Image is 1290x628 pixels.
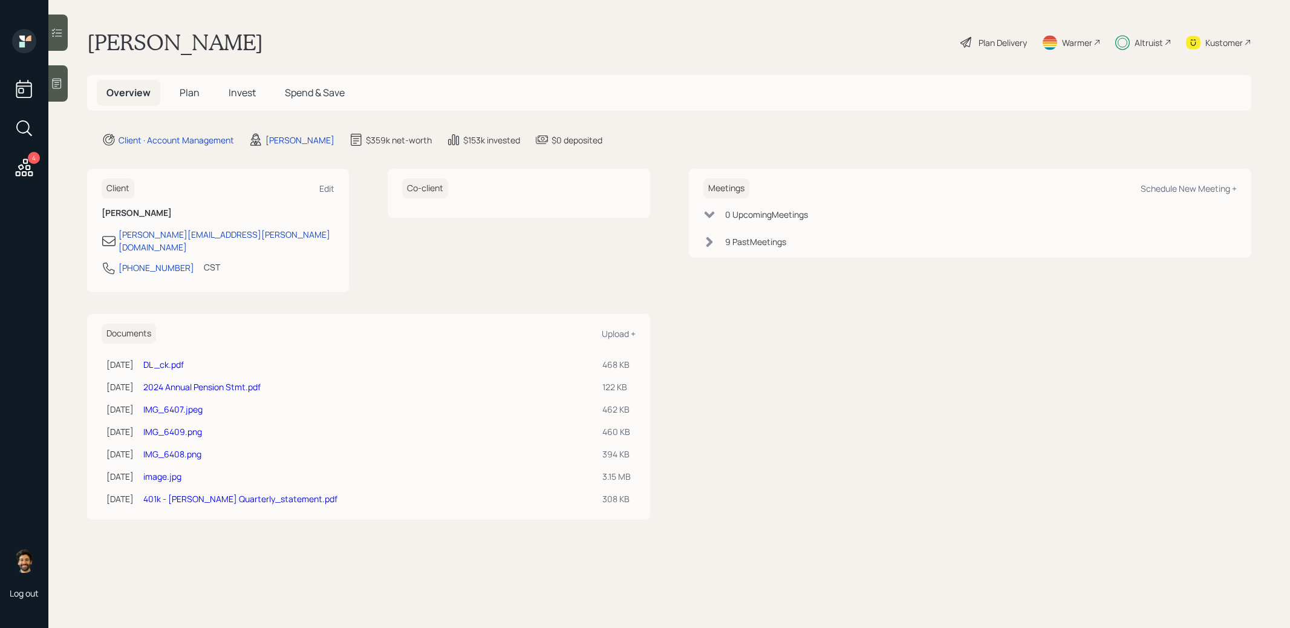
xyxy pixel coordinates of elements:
[143,359,184,370] a: DL _ck.pdf
[1205,36,1243,49] div: Kustomer
[106,425,134,438] div: [DATE]
[725,235,786,248] div: 9 Past Meeting s
[106,448,134,460] div: [DATE]
[106,492,134,505] div: [DATE]
[602,358,631,371] div: 468 KB
[602,328,636,339] div: Upload +
[285,86,345,99] span: Spend & Save
[119,134,234,146] div: Client · Account Management
[102,208,334,218] h6: [PERSON_NAME]
[703,178,749,198] h6: Meetings
[143,493,337,505] a: 401k - [PERSON_NAME] Quarterly_statement.pdf
[366,134,432,146] div: $359k net-worth
[143,381,261,393] a: 2024 Annual Pension Stmt.pdf
[602,403,631,416] div: 462 KB
[725,208,808,221] div: 0 Upcoming Meeting s
[106,86,151,99] span: Overview
[180,86,200,99] span: Plan
[10,587,39,599] div: Log out
[12,549,36,573] img: eric-schwartz-headshot.png
[106,358,134,371] div: [DATE]
[552,134,602,146] div: $0 deposited
[119,228,334,253] div: [PERSON_NAME][EMAIL_ADDRESS][PERSON_NAME][DOMAIN_NAME]
[119,261,194,274] div: [PHONE_NUMBER]
[143,448,201,460] a: IMG_6408.png
[319,183,334,194] div: Edit
[143,404,203,415] a: IMG_6407.jpeg
[1062,36,1092,49] div: Warmer
[143,426,202,437] a: IMG_6409.png
[28,152,40,164] div: 4
[602,470,631,483] div: 3.15 MB
[106,403,134,416] div: [DATE]
[1141,183,1237,194] div: Schedule New Meeting +
[402,178,448,198] h6: Co-client
[106,381,134,393] div: [DATE]
[979,36,1027,49] div: Plan Delivery
[1135,36,1163,49] div: Altruist
[204,261,220,273] div: CST
[602,448,631,460] div: 394 KB
[602,425,631,438] div: 460 KB
[463,134,520,146] div: $153k invested
[229,86,256,99] span: Invest
[102,178,134,198] h6: Client
[143,471,181,482] a: image.jpg
[265,134,334,146] div: [PERSON_NAME]
[106,470,134,483] div: [DATE]
[87,29,263,56] h1: [PERSON_NAME]
[102,324,156,344] h6: Documents
[602,492,631,505] div: 308 KB
[602,381,631,393] div: 122 KB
